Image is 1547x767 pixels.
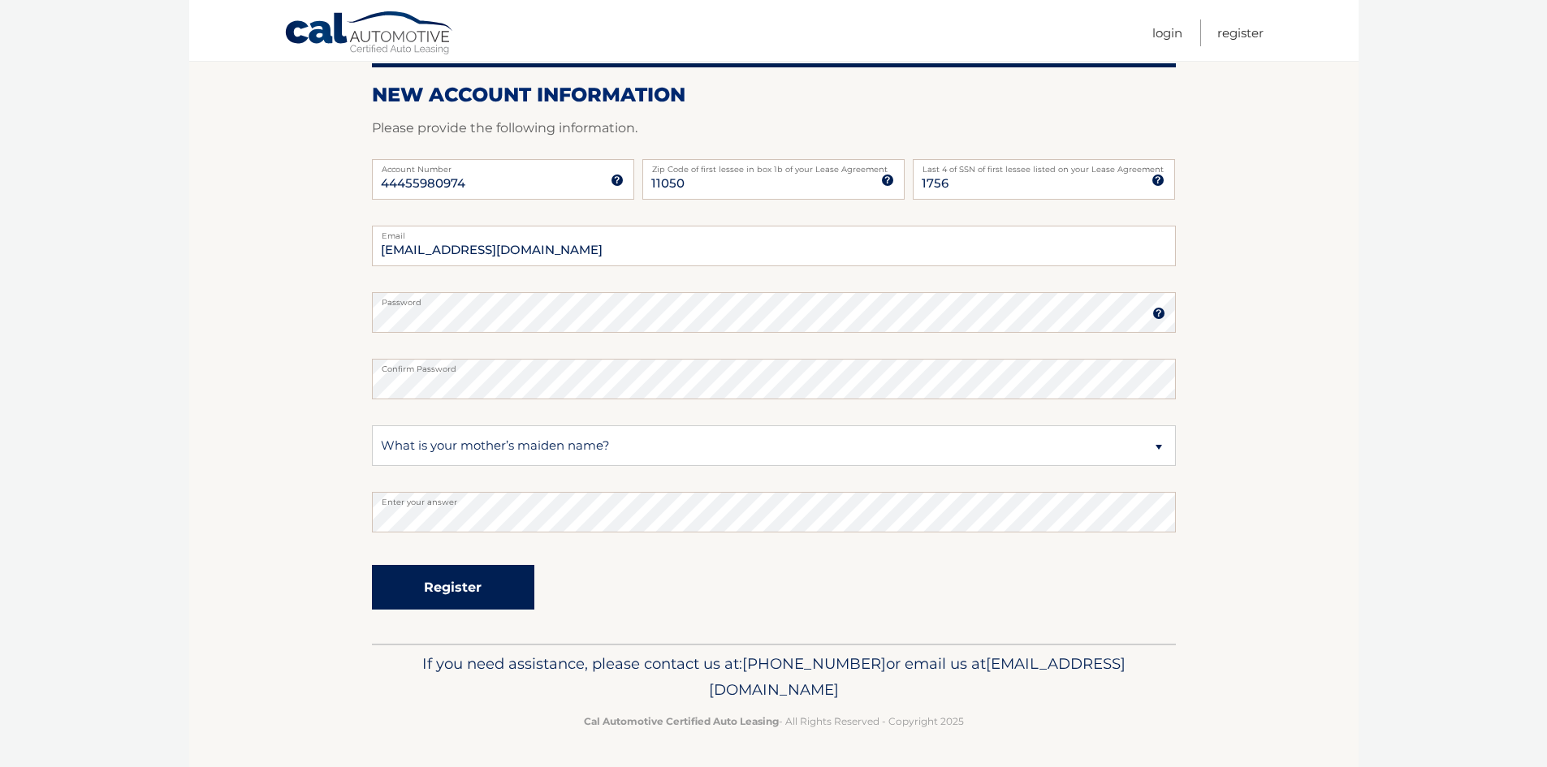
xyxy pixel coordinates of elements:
img: tooltip.svg [611,174,624,187]
label: Password [372,292,1176,305]
label: Account Number [372,159,634,172]
h2: New Account Information [372,83,1176,107]
strong: Cal Automotive Certified Auto Leasing [584,715,779,727]
span: [EMAIL_ADDRESS][DOMAIN_NAME] [709,654,1126,699]
span: [PHONE_NUMBER] [742,654,886,673]
p: If you need assistance, please contact us at: or email us at [382,651,1165,703]
input: Email [372,226,1176,266]
input: SSN or EIN (last 4 digits only) [913,159,1175,200]
label: Email [372,226,1176,239]
a: Register [1217,19,1264,46]
label: Enter your answer [372,492,1176,505]
input: Account Number [372,159,634,200]
img: tooltip.svg [1152,307,1165,320]
p: - All Rights Reserved - Copyright 2025 [382,713,1165,730]
img: tooltip.svg [881,174,894,187]
p: Please provide the following information. [372,117,1176,140]
label: Confirm Password [372,359,1176,372]
button: Register [372,565,534,610]
label: Zip Code of first lessee in box 1b of your Lease Agreement [642,159,905,172]
a: Cal Automotive [284,11,455,58]
label: Last 4 of SSN of first lessee listed on your Lease Agreement [913,159,1175,172]
img: tooltip.svg [1152,174,1165,187]
input: Zip Code [642,159,905,200]
a: Login [1152,19,1182,46]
